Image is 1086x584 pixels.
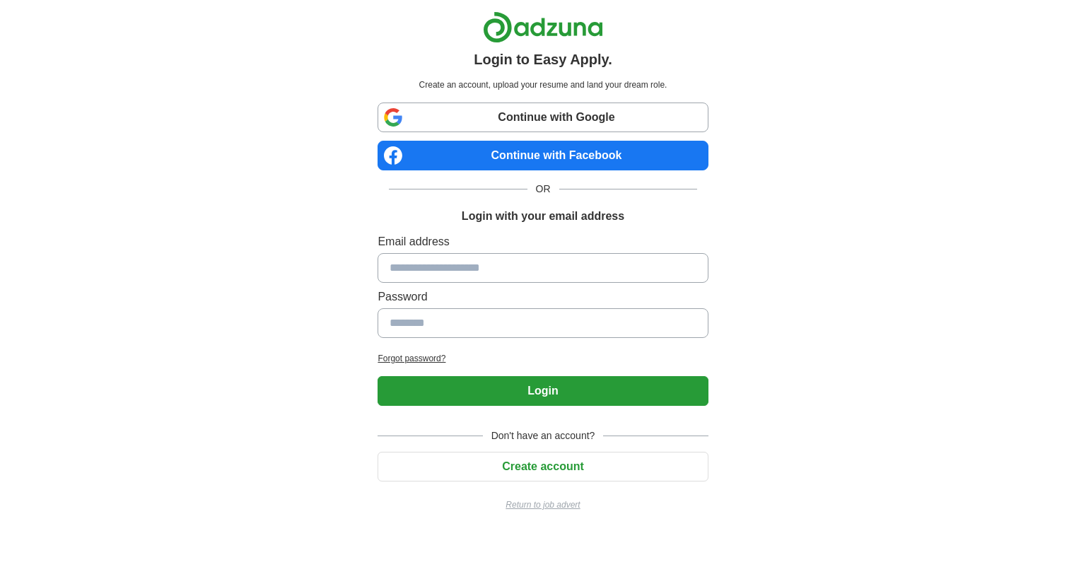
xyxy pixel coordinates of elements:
[474,49,612,70] h1: Login to Easy Apply.
[378,103,708,132] a: Continue with Google
[378,288,708,305] label: Password
[378,376,708,406] button: Login
[378,460,708,472] a: Create account
[380,78,705,91] p: Create an account, upload your resume and land your dream role.
[483,428,604,443] span: Don't have an account?
[527,182,559,197] span: OR
[378,352,708,365] a: Forgot password?
[378,233,708,250] label: Email address
[378,452,708,481] button: Create account
[483,11,603,43] img: Adzuna logo
[378,498,708,511] a: Return to job advert
[378,141,708,170] a: Continue with Facebook
[462,208,624,225] h1: Login with your email address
